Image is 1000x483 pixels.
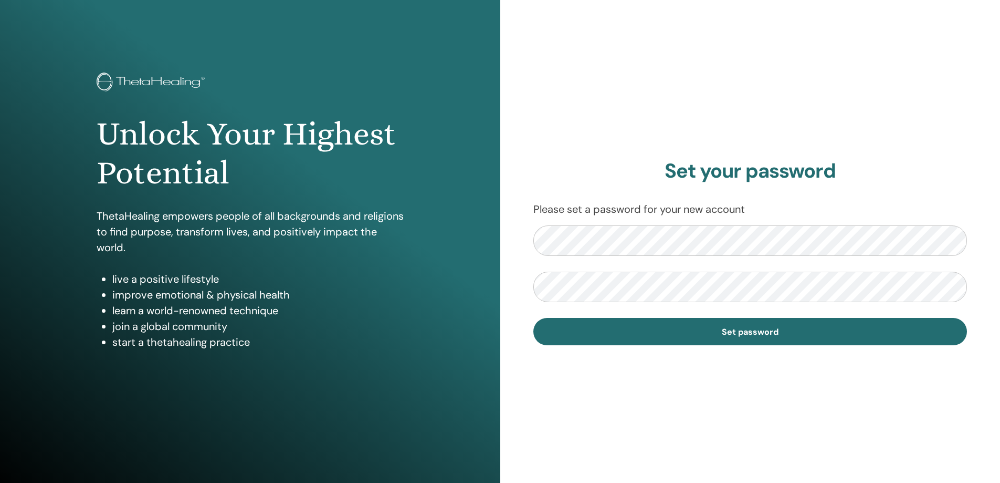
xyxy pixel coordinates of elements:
button: Set password [533,318,967,345]
span: Set password [722,326,778,337]
h1: Unlock Your Highest Potential [97,115,404,193]
li: start a thetahealing practice [112,334,404,350]
li: live a positive lifestyle [112,271,404,287]
li: join a global community [112,318,404,334]
li: learn a world-renowned technique [112,303,404,318]
p: Please set a password for your new account [533,201,967,217]
li: improve emotional & physical health [112,287,404,303]
p: ThetaHealing empowers people of all backgrounds and religions to find purpose, transform lives, a... [97,208,404,255]
h2: Set your password [533,159,967,183]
